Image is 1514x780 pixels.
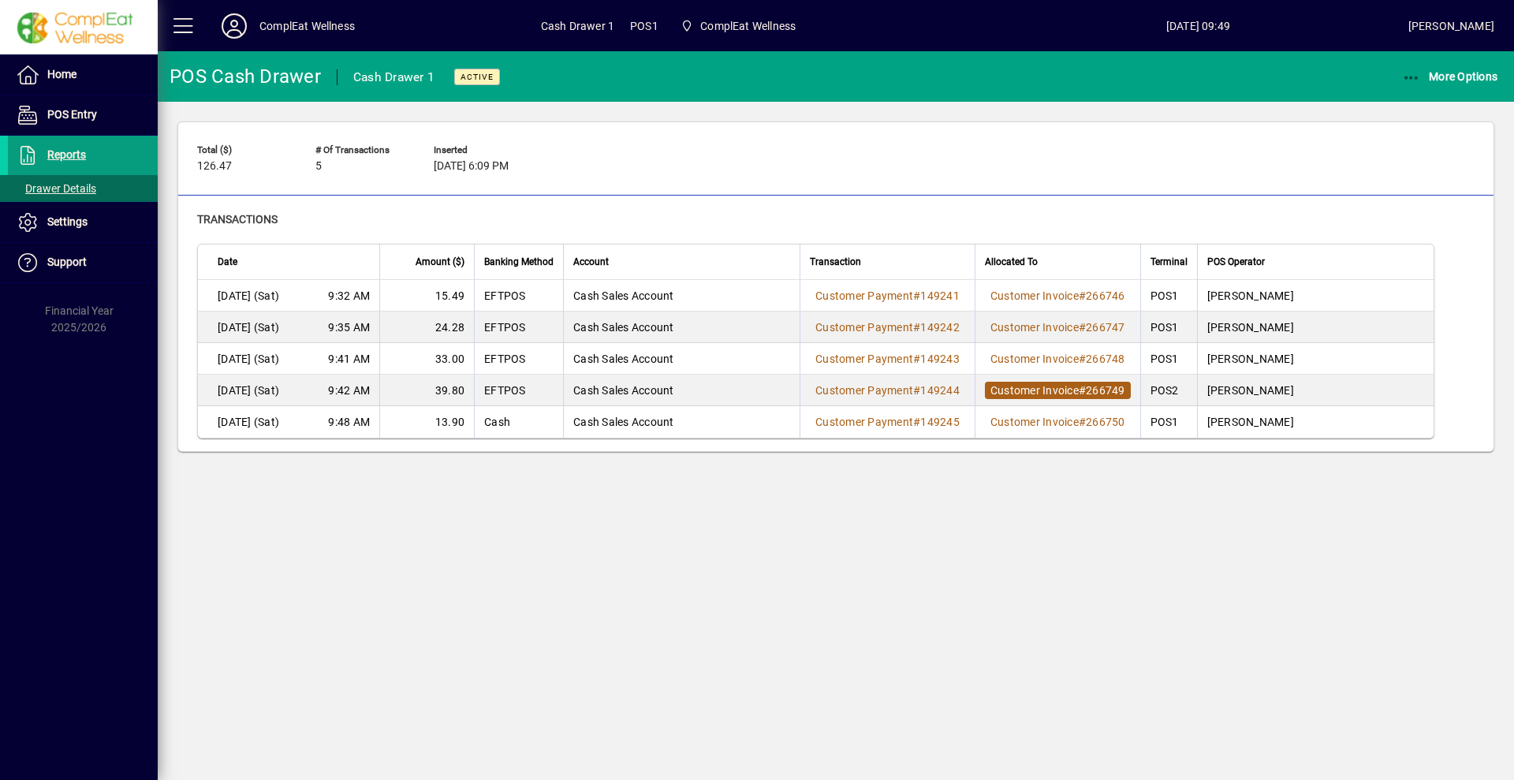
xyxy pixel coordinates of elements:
td: EFTPOS [474,343,563,375]
span: # [1079,321,1086,334]
td: Cash [474,406,563,438]
td: 24.28 [379,312,474,343]
span: # [1079,416,1086,428]
span: 5 [315,160,322,173]
span: Customer Invoice [990,289,1079,302]
td: Cash Sales Account [563,280,800,312]
span: Reports [47,148,86,161]
span: Cash Drawer 1 [541,13,614,39]
span: [DATE] (Sat) [218,414,279,430]
span: Allocated To [985,253,1038,271]
span: Customer Payment [815,289,913,302]
span: 266750 [1086,416,1125,428]
span: 266748 [1086,353,1125,365]
a: Support [8,243,158,282]
span: Active [461,72,494,82]
span: Customer Payment [815,384,913,397]
a: Customer Payment#149245 [810,413,965,431]
span: # of Transactions [315,145,410,155]
a: Customer Invoice#266746 [985,287,1131,304]
a: Customer Invoice#266748 [985,350,1131,368]
span: Settings [47,215,88,228]
span: 149245 [920,416,960,428]
td: Cash Sales Account [563,375,800,406]
span: Date [218,253,237,271]
span: # [913,353,920,365]
span: More Options [1402,70,1498,83]
button: More Options [1398,62,1502,91]
td: [PERSON_NAME] [1197,280,1434,312]
span: 266747 [1086,321,1125,334]
span: Banking Method [484,253,554,271]
span: POS1 [630,13,658,39]
span: POS Entry [47,108,97,121]
span: 9:35 AM [328,319,370,335]
span: 266749 [1086,384,1125,397]
td: 33.00 [379,343,474,375]
span: 149244 [920,384,960,397]
span: ComplEat Wellness [700,13,796,39]
span: Support [47,256,87,268]
span: 9:48 AM [328,414,370,430]
span: [DATE] (Sat) [218,383,279,398]
div: Cash Drawer 1 [353,65,434,90]
td: [PERSON_NAME] [1197,312,1434,343]
span: 149241 [920,289,960,302]
span: # [1079,289,1086,302]
span: Customer Invoice [990,321,1079,334]
span: Customer Payment [815,416,913,428]
span: Customer Invoice [990,384,1079,397]
span: 9:42 AM [328,383,370,398]
td: [PERSON_NAME] [1197,343,1434,375]
span: # [913,416,920,428]
td: Cash Sales Account [563,343,800,375]
td: Cash Sales Account [563,406,800,438]
td: 15.49 [379,280,474,312]
a: Customer Payment#149242 [810,319,965,336]
td: 39.80 [379,375,474,406]
span: Customer Invoice [990,353,1079,365]
span: # [913,289,920,302]
span: Account [573,253,609,271]
td: POS1 [1140,312,1197,343]
td: POS1 [1140,280,1197,312]
span: [DATE] (Sat) [218,319,279,335]
span: Amount ($) [416,253,464,271]
span: Customer Payment [815,321,913,334]
span: Drawer Details [16,182,96,195]
span: 149243 [920,353,960,365]
span: 9:41 AM [328,351,370,367]
span: Terminal [1150,253,1188,271]
span: ComplEat Wellness [674,12,802,40]
td: EFTPOS [474,312,563,343]
td: [PERSON_NAME] [1197,375,1434,406]
a: Customer Invoice#266747 [985,319,1131,336]
span: # [913,384,920,397]
span: 149242 [920,321,960,334]
div: POS Cash Drawer [170,64,321,89]
span: Inserted [434,145,528,155]
td: [PERSON_NAME] [1197,406,1434,438]
td: 13.90 [379,406,474,438]
span: [DATE] 09:49 [988,13,1408,39]
span: Customer Payment [815,353,913,365]
span: [DATE] (Sat) [218,288,279,304]
a: Customer Payment#149243 [810,350,965,368]
td: EFTPOS [474,280,563,312]
span: Transaction [810,253,861,271]
td: POS1 [1140,343,1197,375]
span: Transactions [197,213,278,226]
a: POS Entry [8,95,158,135]
div: [PERSON_NAME] [1408,13,1494,39]
div: ComplEat Wellness [259,13,355,39]
span: Customer Invoice [990,416,1079,428]
span: 266746 [1086,289,1125,302]
span: 126.47 [197,160,232,173]
a: Customer Invoice#266749 [985,382,1131,399]
span: [DATE] 6:09 PM [434,160,509,173]
span: # [1079,384,1086,397]
a: Home [8,55,158,95]
a: Settings [8,203,158,242]
td: EFTPOS [474,375,563,406]
span: Home [47,68,76,80]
